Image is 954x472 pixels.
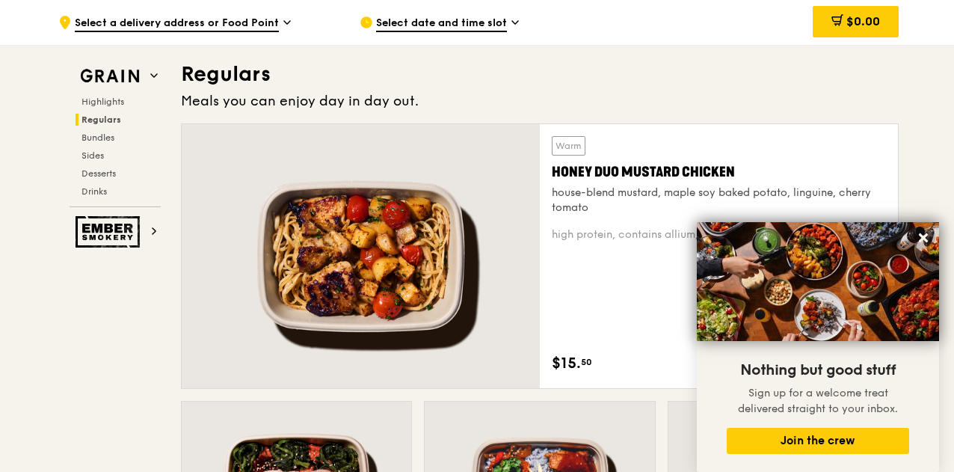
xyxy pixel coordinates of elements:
[911,226,935,250] button: Close
[81,150,104,161] span: Sides
[552,162,886,183] div: Honey Duo Mustard Chicken
[727,428,909,454] button: Join the crew
[76,63,144,90] img: Grain web logo
[81,186,107,197] span: Drinks
[846,14,880,28] span: $0.00
[740,361,896,379] span: Nothing but good stuff
[738,387,898,415] span: Sign up for a welcome treat delivered straight to your inbox.
[181,91,899,111] div: Meals you can enjoy day in day out.
[81,132,114,143] span: Bundles
[552,227,886,242] div: high protein, contains allium, soy, wheat
[81,114,121,125] span: Regulars
[581,356,592,368] span: 50
[552,352,581,375] span: $15.
[697,222,939,341] img: DSC07876-Edit02-Large.jpeg
[552,186,886,215] div: house-blend mustard, maple soy baked potato, linguine, cherry tomato
[376,16,507,32] span: Select date and time slot
[181,61,899,88] h3: Regulars
[76,216,144,248] img: Ember Smokery web logo
[552,136,585,156] div: Warm
[81,168,116,179] span: Desserts
[75,16,279,32] span: Select a delivery address or Food Point
[81,96,124,107] span: Highlights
